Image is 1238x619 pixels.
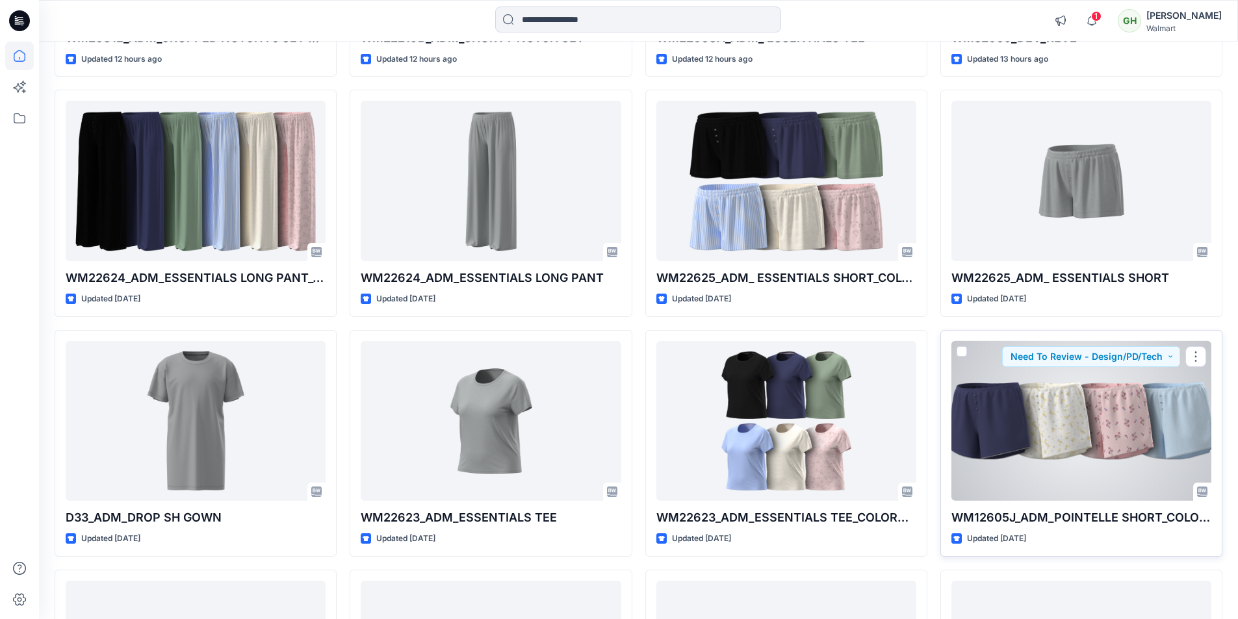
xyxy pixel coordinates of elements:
[1146,23,1222,33] div: Walmart
[361,509,621,527] p: WM22623_ADM_ESSENTIALS TEE
[672,292,731,306] p: Updated [DATE]
[951,341,1211,501] a: WM12605J_ADM_POINTELLE SHORT_COLORWAY
[66,509,326,527] p: D33_ADM_DROP SH GOWN
[967,292,1026,306] p: Updated [DATE]
[376,53,457,66] p: Updated 12 hours ago
[656,101,916,261] a: WM22625_ADM_ ESSENTIALS SHORT_COLORWAY
[672,53,753,66] p: Updated 12 hours ago
[672,532,731,546] p: Updated [DATE]
[376,532,435,546] p: Updated [DATE]
[361,101,621,261] a: WM22624_ADM_ESSENTIALS LONG PANT
[81,53,162,66] p: Updated 12 hours ago
[656,269,916,287] p: WM22625_ADM_ ESSENTIALS SHORT_COLORWAY
[66,101,326,261] a: WM22624_ADM_ESSENTIALS LONG PANT_COLORWAY
[656,509,916,527] p: WM22623_ADM_ESSENTIALS TEE_COLORWAY
[81,532,140,546] p: Updated [DATE]
[81,292,140,306] p: Updated [DATE]
[66,269,326,287] p: WM22624_ADM_ESSENTIALS LONG PANT_COLORWAY
[967,532,1026,546] p: Updated [DATE]
[361,269,621,287] p: WM22624_ADM_ESSENTIALS LONG PANT
[361,341,621,501] a: WM22623_ADM_ESSENTIALS TEE
[66,341,326,501] a: D33_ADM_DROP SH GOWN
[967,53,1048,66] p: Updated 13 hours ago
[1146,8,1222,23] div: [PERSON_NAME]
[656,341,916,501] a: WM22623_ADM_ESSENTIALS TEE_COLORWAY
[376,292,435,306] p: Updated [DATE]
[951,509,1211,527] p: WM12605J_ADM_POINTELLE SHORT_COLORWAY
[951,269,1211,287] p: WM22625_ADM_ ESSENTIALS SHORT
[1118,9,1141,32] div: GH
[1091,11,1102,21] span: 1
[951,101,1211,261] a: WM22625_ADM_ ESSENTIALS SHORT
